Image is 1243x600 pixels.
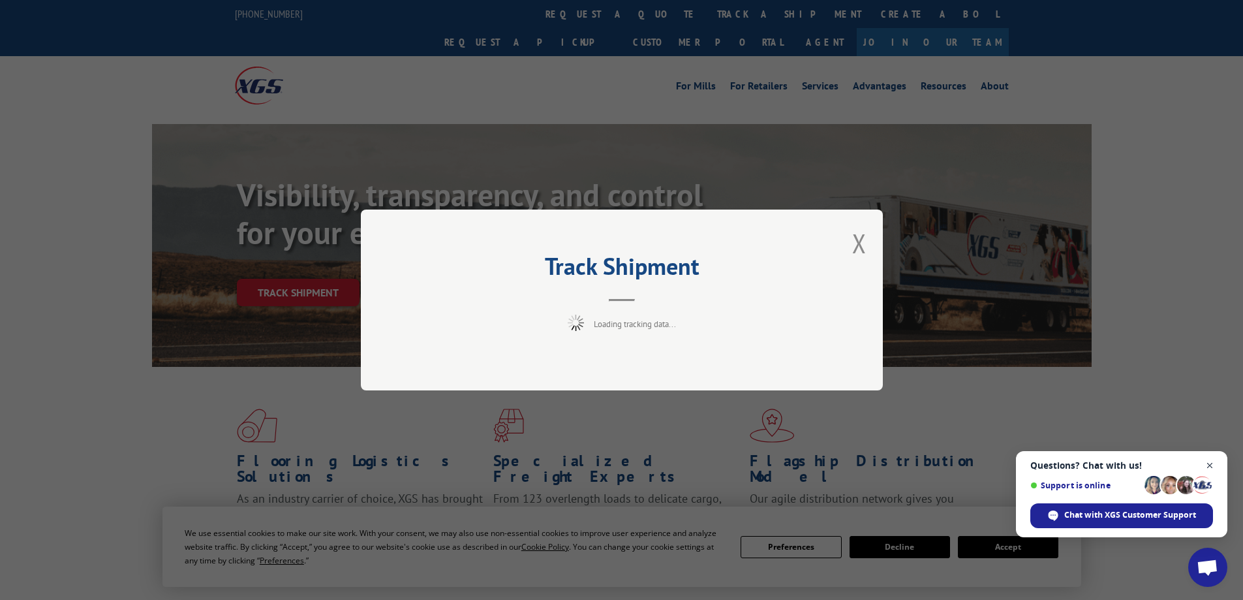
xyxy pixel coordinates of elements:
span: Loading tracking data... [594,319,676,330]
div: Chat with XGS Customer Support [1030,503,1213,528]
span: Chat with XGS Customer Support [1064,509,1196,521]
div: Open chat [1188,548,1227,587]
span: Support is online [1030,481,1140,490]
button: Close modal [852,226,867,261]
span: Close chat [1202,458,1218,474]
span: Questions? Chat with us! [1030,460,1213,471]
h2: Track Shipment [426,257,818,282]
img: xgs-loading [568,315,584,331]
